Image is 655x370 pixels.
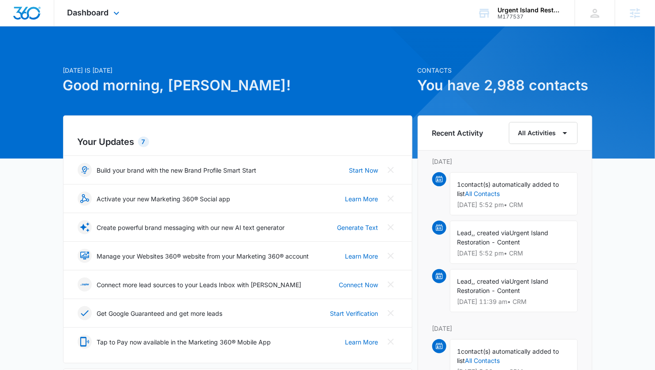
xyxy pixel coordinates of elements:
[418,66,592,75] p: Contacts
[474,229,510,237] span: , created via
[457,348,461,355] span: 1
[97,252,309,261] p: Manage your Websites 360® website from your Marketing 360® account
[509,122,578,144] button: All Activities
[384,192,398,206] button: Close
[457,348,559,364] span: contact(s) automatically added to list
[457,299,570,305] p: [DATE] 11:39 am • CRM
[384,277,398,292] button: Close
[97,194,231,203] p: Activate your new Marketing 360® Social app
[384,163,398,177] button: Close
[339,280,378,289] a: Connect Now
[97,280,302,289] p: Connect more lead sources to your Leads Inbox with [PERSON_NAME]
[457,277,474,285] span: Lead,
[432,157,578,166] p: [DATE]
[78,135,398,148] h2: Your Updates
[457,181,461,188] span: 1
[337,223,378,232] a: Generate Text
[330,309,378,318] a: Start Verification
[384,249,398,263] button: Close
[457,250,570,256] p: [DATE] 5:52 pm • CRM
[345,194,378,203] a: Learn More
[465,190,500,197] a: All Contacts
[349,166,378,175] a: Start Now
[384,306,398,320] button: Close
[97,309,223,318] p: Get Google Guaranteed and get more leads
[63,66,412,75] p: [DATE] is [DATE]
[97,223,285,232] p: Create powerful brand messaging with our new AI text generator
[465,357,500,364] a: All Contacts
[498,7,562,14] div: account name
[457,229,474,237] span: Lead,
[384,335,398,349] button: Close
[345,252,378,261] a: Learn More
[457,181,559,197] span: contact(s) automatically added to list
[97,166,257,175] p: Build your brand with the new Brand Profile Smart Start
[97,337,271,347] p: Tap to Pay now available in the Marketing 360® Mobile App
[345,337,378,347] a: Learn More
[384,220,398,234] button: Close
[457,202,570,208] p: [DATE] 5:52 pm • CRM
[138,137,149,147] div: 7
[67,8,109,17] span: Dashboard
[418,75,592,96] h1: You have 2,988 contacts
[498,14,562,20] div: account id
[63,75,412,96] h1: Good morning, [PERSON_NAME]!
[432,128,483,138] h6: Recent Activity
[432,324,578,333] p: [DATE]
[474,277,510,285] span: , created via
